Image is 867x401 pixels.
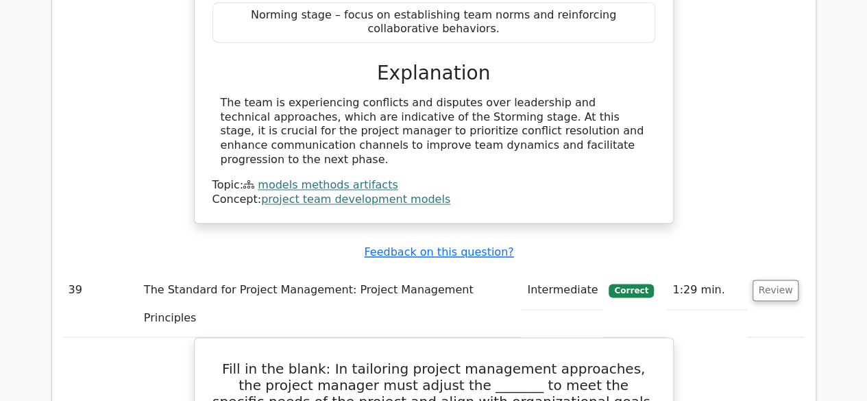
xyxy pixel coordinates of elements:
[364,245,513,258] a: Feedback on this question?
[609,284,653,297] span: Correct
[261,193,450,206] a: project team development models
[221,62,647,85] h3: Explanation
[258,178,398,191] a: models methods artifacts
[212,193,655,207] div: Concept:
[212,178,655,193] div: Topic:
[221,96,647,167] div: The team is experiencing conflicts and disputes over leadership and technical approaches, which a...
[212,2,655,43] div: Norming stage – focus on establishing team norms and reinforcing collaborative behaviors.
[138,271,522,337] td: The Standard for Project Management: Project Management Principles
[63,271,138,337] td: 39
[753,280,799,301] button: Review
[667,271,746,310] td: 1:29 min.
[522,271,603,310] td: Intermediate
